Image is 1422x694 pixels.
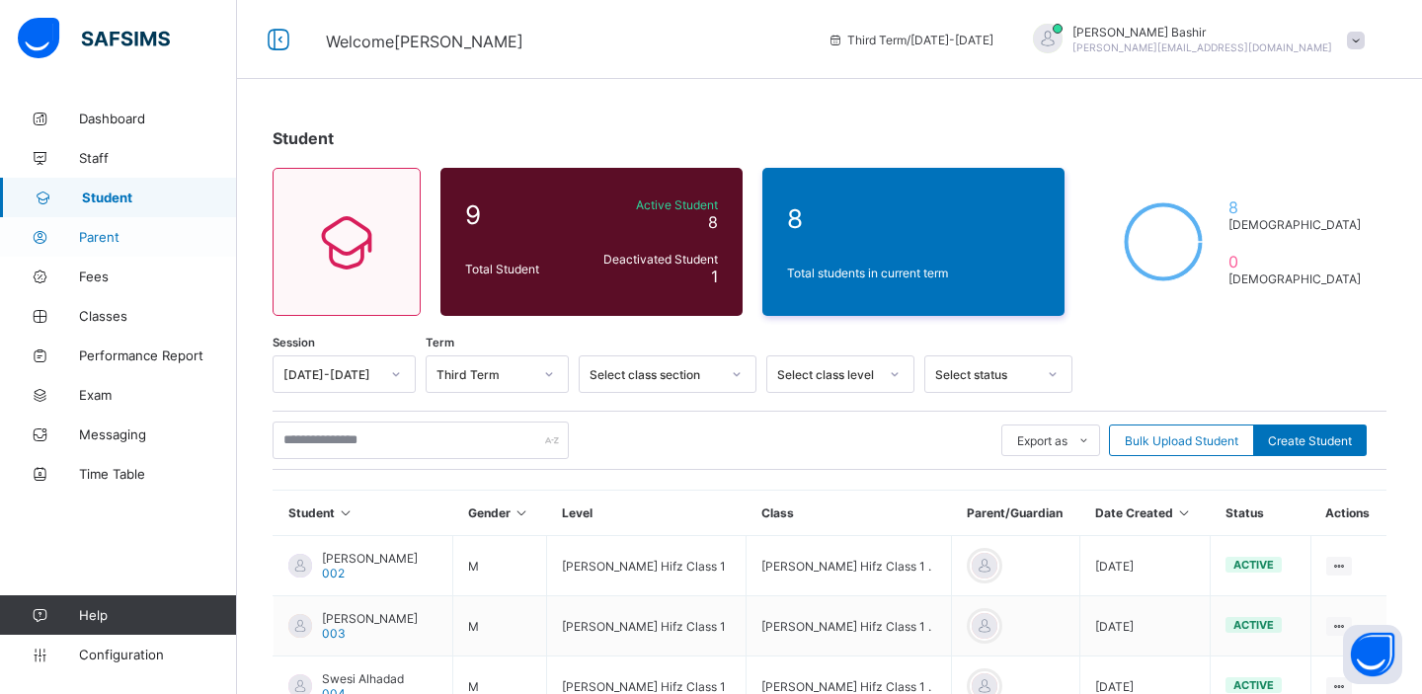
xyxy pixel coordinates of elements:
span: Performance Report [79,347,237,363]
span: active [1233,618,1274,632]
span: Term [426,336,454,349]
th: Parent/Guardian [952,491,1080,536]
span: active [1233,678,1274,692]
span: [PERSON_NAME] [322,551,418,566]
i: Sort in Ascending Order [338,505,355,520]
div: Third Term [436,367,532,382]
div: HamidBashir [1013,24,1375,56]
span: Staff [79,150,237,166]
span: Student [273,128,334,148]
td: [PERSON_NAME] Hifz Class 1 . [747,596,952,656]
i: Sort in Ascending Order [1176,505,1193,520]
span: Swesi Alhadad [322,671,404,686]
span: 9 [465,199,576,230]
span: Exam [79,387,237,403]
span: Bulk Upload Student [1125,433,1238,448]
span: [PERSON_NAME] [322,611,418,626]
span: 002 [322,566,345,580]
span: 8 [708,212,718,232]
div: Select class level [777,367,878,382]
span: Time Table [79,466,237,482]
span: Create Student [1268,433,1352,448]
td: [PERSON_NAME] Hifz Class 1 [547,596,747,656]
span: Deactivated Student [586,252,718,267]
div: Select status [935,367,1036,382]
span: 8 [787,203,1040,234]
span: 1 [711,267,718,286]
span: [PERSON_NAME] Bashir [1072,25,1332,39]
span: 003 [322,626,346,641]
span: Dashboard [79,111,237,126]
span: Parent [79,229,237,245]
th: Status [1211,491,1310,536]
td: [DATE] [1080,596,1211,656]
th: Student [274,491,453,536]
th: Level [547,491,747,536]
span: Fees [79,269,237,284]
span: Student [82,190,237,205]
span: Help [79,607,236,623]
span: 8 [1228,197,1362,217]
i: Sort in Ascending Order [513,505,530,520]
span: Messaging [79,426,237,442]
th: Class [747,491,952,536]
span: Total students in current term [787,266,1040,280]
span: Export as [1017,433,1067,448]
td: M [453,536,547,596]
span: Active Student [586,197,718,212]
span: 0 [1228,252,1362,271]
div: [DATE]-[DATE] [283,367,379,382]
span: [DEMOGRAPHIC_DATA] [1228,271,1362,286]
td: [PERSON_NAME] Hifz Class 1 [547,536,747,596]
div: Total Student [460,257,581,281]
span: Session [273,336,315,349]
th: Gender [453,491,547,536]
span: active [1233,558,1274,572]
td: M [453,596,547,656]
img: safsims [18,18,170,59]
div: Select class section [590,367,720,382]
span: Welcome [PERSON_NAME] [326,32,523,51]
span: Configuration [79,647,236,662]
span: Classes [79,308,237,324]
th: Actions [1310,491,1386,536]
td: [PERSON_NAME] Hifz Class 1 . [747,536,952,596]
span: [DEMOGRAPHIC_DATA] [1228,217,1362,232]
span: [PERSON_NAME][EMAIL_ADDRESS][DOMAIN_NAME] [1072,41,1332,53]
button: Open asap [1343,625,1402,684]
th: Date Created [1080,491,1211,536]
td: [DATE] [1080,536,1211,596]
span: session/term information [828,33,993,47]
